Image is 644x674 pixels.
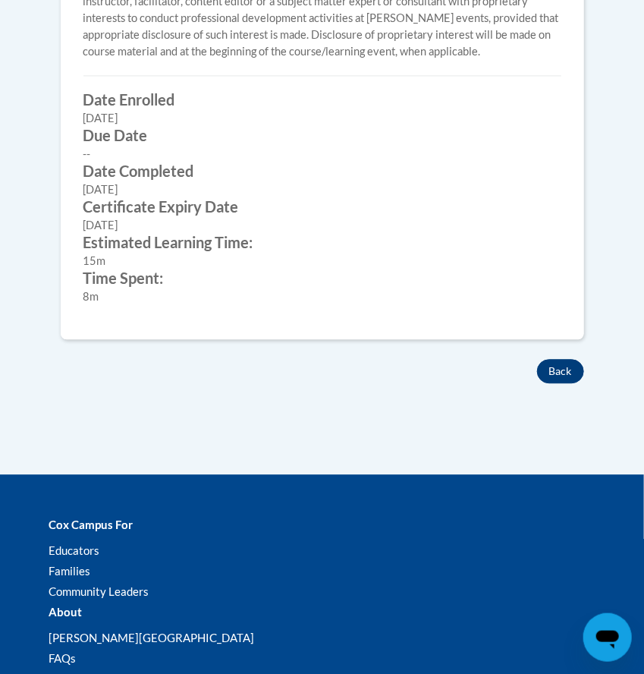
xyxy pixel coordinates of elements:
[83,253,561,269] div: 15m
[83,91,561,108] label: Date Enrolled
[83,146,561,162] div: --
[49,584,149,598] a: Community Leaders
[83,198,561,215] label: Certificate Expiry Date
[83,234,561,250] label: Estimated Learning Time:
[83,162,561,179] label: Date Completed
[49,564,91,578] a: Families
[83,288,561,305] div: 8m
[83,127,561,143] label: Due Date
[49,518,134,531] b: Cox Campus For
[83,217,561,234] div: [DATE]
[83,181,561,198] div: [DATE]
[49,605,83,619] b: About
[83,110,561,127] div: [DATE]
[49,651,77,665] a: FAQs
[49,631,255,644] a: [PERSON_NAME][GEOGRAPHIC_DATA]
[83,269,561,286] label: Time Spent:
[583,613,632,662] iframe: Button to launch messaging window
[49,543,100,557] a: Educators
[537,359,584,383] button: Back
